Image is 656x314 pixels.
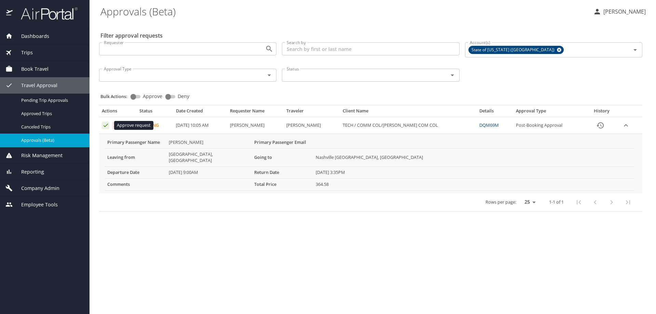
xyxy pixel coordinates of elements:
span: Deny [178,94,189,99]
button: History [592,117,609,134]
th: Requester Name [227,108,284,117]
th: Traveler [284,108,340,117]
td: Nashville [GEOGRAPHIC_DATA], [GEOGRAPHIC_DATA] [313,148,634,166]
input: Search by first or last name [282,42,459,55]
td: 364.58 [313,178,634,190]
th: Details [477,108,513,117]
th: Client Name [340,108,477,117]
p: Rows per page: [486,200,516,204]
th: Approval Type [513,108,585,117]
span: Canceled Trips [21,124,81,130]
span: Approve [143,94,162,99]
th: Going to [251,148,313,166]
div: State of [US_STATE] ([GEOGRAPHIC_DATA]) [468,46,564,54]
td: [PERSON_NAME] [166,137,251,148]
th: Return Date [251,166,313,178]
th: History [586,108,618,117]
span: Employee Tools [13,201,58,208]
span: Risk Management [13,152,63,159]
h1: Approvals (Beta) [100,1,588,22]
th: Comments [105,178,166,190]
span: State of [US_STATE] ([GEOGRAPHIC_DATA]) [469,46,559,54]
th: Date Created [173,108,227,117]
button: Open [630,45,640,55]
button: Open [264,70,274,80]
td: Post-Booking Approval [513,117,585,134]
table: Approval table [99,108,642,211]
th: Departure Date [105,166,166,178]
span: Approvals (Beta) [21,137,81,144]
td: [GEOGRAPHIC_DATA], [GEOGRAPHIC_DATA] [166,148,251,166]
th: Total Price [251,178,313,190]
span: Book Travel [13,65,49,73]
img: icon-airportal.png [6,7,13,20]
th: Actions [99,108,137,117]
span: Travel Approval [13,82,57,89]
p: [PERSON_NAME] [601,8,646,16]
td: TECH / COMM COL/[PERSON_NAME] COM COL [340,117,477,134]
td: [DATE] 3:35PM [313,166,634,178]
span: Pending Trip Approvals [21,97,81,104]
span: Trips [13,49,33,56]
th: Status [137,108,173,117]
h2: Filter approval requests [100,30,163,41]
td: [DATE] 9:00AM [166,166,251,178]
a: DQM69M [479,122,499,128]
td: [PERSON_NAME] [227,117,284,134]
p: Bulk Actions: [100,93,133,99]
button: [PERSON_NAME] [590,5,648,18]
span: Dashboards [13,32,49,40]
select: rows per page [519,197,538,207]
th: Primary Passenger Name [105,137,166,148]
span: Reporting [13,168,44,176]
button: expand row [621,120,631,131]
th: Primary Passenger Email [251,137,313,148]
span: Approved Trips [21,110,81,117]
button: Open [448,70,457,80]
th: Leaving from [105,148,166,166]
img: airportal-logo.png [13,7,78,20]
button: Open [264,44,274,54]
table: More info for approvals [105,137,634,191]
span: Company Admin [13,185,59,192]
td: [DATE] 10:05 AM [173,117,227,134]
p: 1-1 of 1 [549,200,564,204]
td: [PERSON_NAME] [284,117,340,134]
td: Pending [137,117,173,134]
